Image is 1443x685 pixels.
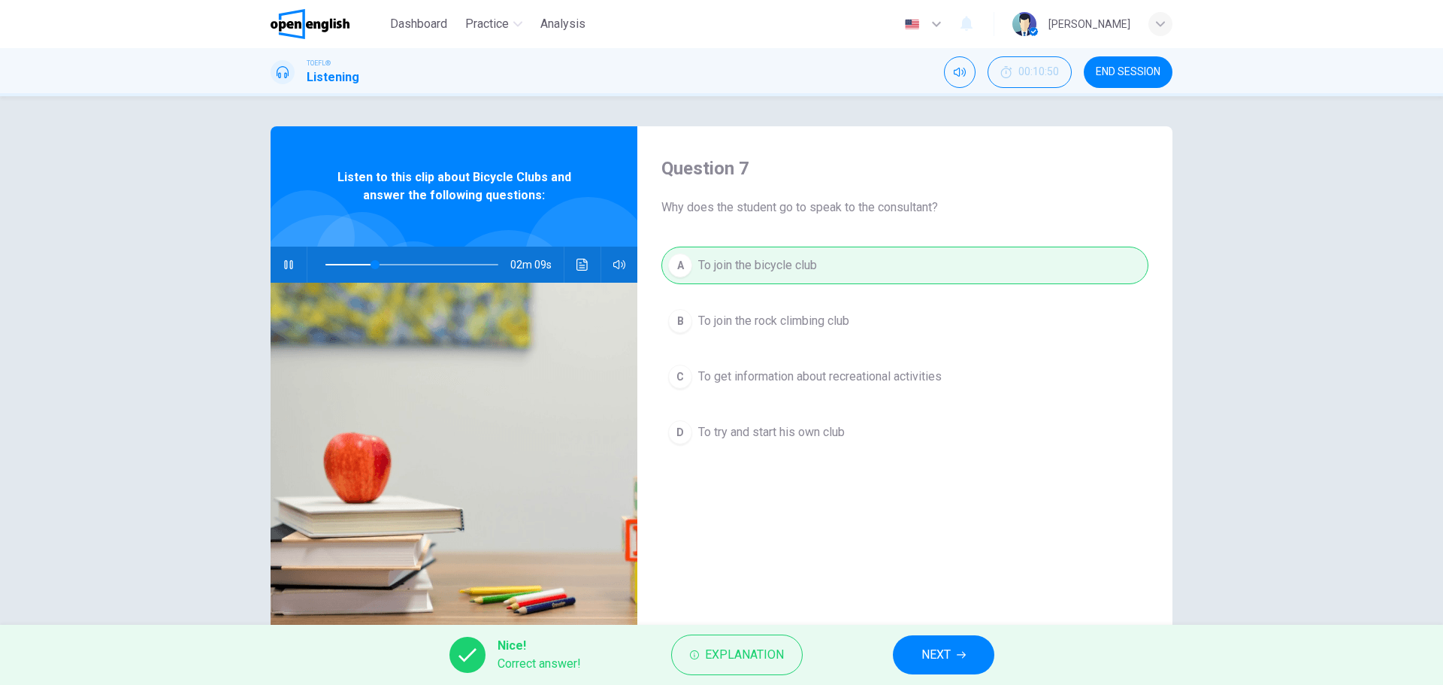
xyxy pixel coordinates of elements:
span: TOEFL® [307,58,331,68]
h4: Question 7 [661,156,1148,180]
img: Listen to this clip about Bicycle Clubs and answer the following questions: [271,283,637,649]
button: NEXT [893,635,994,674]
button: END SESSION [1084,56,1172,88]
button: Dashboard [384,11,453,38]
button: Analysis [534,11,591,38]
img: OpenEnglish logo [271,9,349,39]
span: Listen to this clip about Bicycle Clubs and answer the following questions: [319,168,588,205]
span: 02m 09s [510,247,564,283]
h1: Listening [307,68,359,86]
span: Why does the student go to speak to the consultant? [661,199,1148,217]
img: en [903,19,921,30]
button: 00:10:50 [988,56,1072,88]
span: Analysis [540,15,585,33]
span: END SESSION [1096,66,1160,78]
a: OpenEnglish logo [271,9,384,39]
span: Explanation [705,644,784,665]
button: Click to see the audio transcription [570,247,594,283]
span: Nice! [498,637,581,655]
button: Practice [459,11,528,38]
span: Dashboard [390,15,447,33]
span: 00:10:50 [1018,66,1059,78]
span: Practice [465,15,509,33]
div: Mute [944,56,976,88]
div: Hide [988,56,1072,88]
button: Explanation [671,635,803,675]
img: Profile picture [1012,12,1036,36]
div: [PERSON_NAME] [1048,15,1130,33]
span: NEXT [921,644,951,665]
span: Correct answer! [498,655,581,673]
